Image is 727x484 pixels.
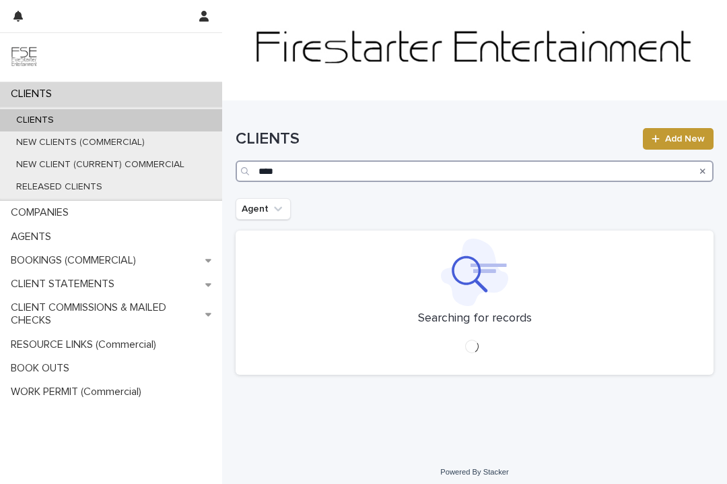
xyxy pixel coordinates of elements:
p: RESOURCE LINKS (Commercial) [5,338,167,351]
p: CLIENTS [5,115,65,126]
p: NEW CLIENTS (COMMERCIAL) [5,137,155,148]
h1: CLIENTS [236,129,635,149]
p: BOOK OUTS [5,362,80,375]
p: COMPANIES [5,206,79,219]
button: Agent [236,198,291,220]
p: NEW CLIENT (CURRENT) COMMERCIAL [5,159,195,171]
p: CLIENT COMMISSIONS & MAILED CHECKS [5,301,205,327]
p: Searching for records [418,311,532,326]
a: Powered By Stacker [440,468,508,476]
p: RELEASED CLIENTS [5,181,113,193]
p: WORK PERMIT (Commercial) [5,386,152,398]
p: CLIENT STATEMENTS [5,278,125,291]
input: Search [236,160,714,182]
p: CLIENTS [5,88,63,100]
p: BOOKINGS (COMMERCIAL) [5,254,147,267]
p: AGENTS [5,231,62,243]
span: Add New [665,134,705,144]
a: Add New [643,128,714,150]
img: 9JgRvJ3ETPGCJDhvPVA5 [11,44,38,71]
